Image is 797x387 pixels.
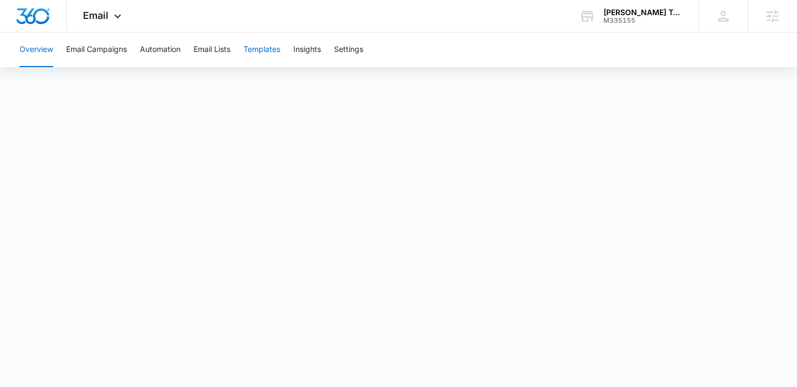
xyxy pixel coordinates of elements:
button: Templates [243,32,280,67]
button: Insights [293,32,321,67]
button: Overview [20,32,53,67]
div: account name [603,8,683,17]
div: account id [603,17,683,24]
button: Automation [140,32,181,67]
button: Email Campaigns [66,32,127,67]
button: Email Lists [194,32,230,67]
span: Email [83,10,108,21]
button: Settings [334,32,363,67]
